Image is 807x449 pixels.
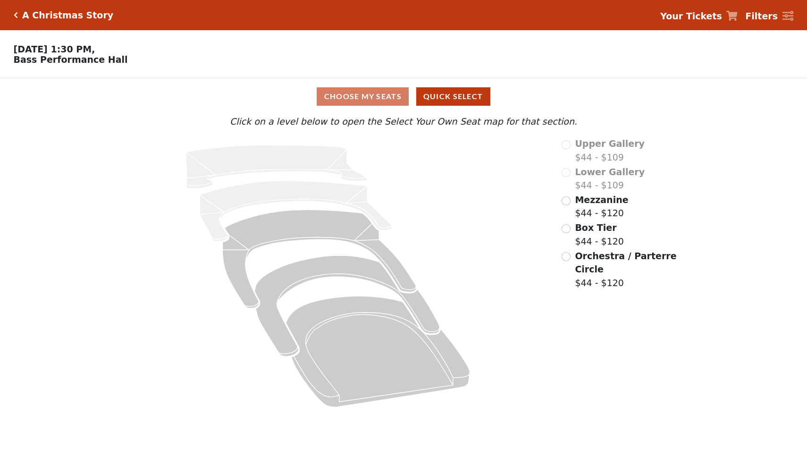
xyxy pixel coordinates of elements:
[575,195,628,205] span: Mezzanine
[745,9,793,23] a: Filters
[575,138,645,149] span: Upper Gallery
[660,9,738,23] a: Your Tickets
[575,167,645,177] span: Lower Gallery
[575,251,676,275] span: Orchestra / Parterre Circle
[575,165,645,192] label: $44 - $109
[745,11,778,21] strong: Filters
[575,249,678,290] label: $44 - $120
[108,115,699,128] p: Click on a level below to open the Select Your Own Seat map for that section.
[575,193,628,220] label: $44 - $120
[575,222,616,233] span: Box Tier
[286,296,470,407] path: Orchestra / Parterre Circle - Seats Available: 80
[200,181,392,242] path: Lower Gallery - Seats Available: 0
[22,10,113,21] h5: A Christmas Story
[416,87,490,106] button: Quick Select
[14,12,18,18] a: Click here to go back to filters
[575,137,645,164] label: $44 - $109
[660,11,722,21] strong: Your Tickets
[185,145,367,188] path: Upper Gallery - Seats Available: 0
[575,221,624,248] label: $44 - $120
